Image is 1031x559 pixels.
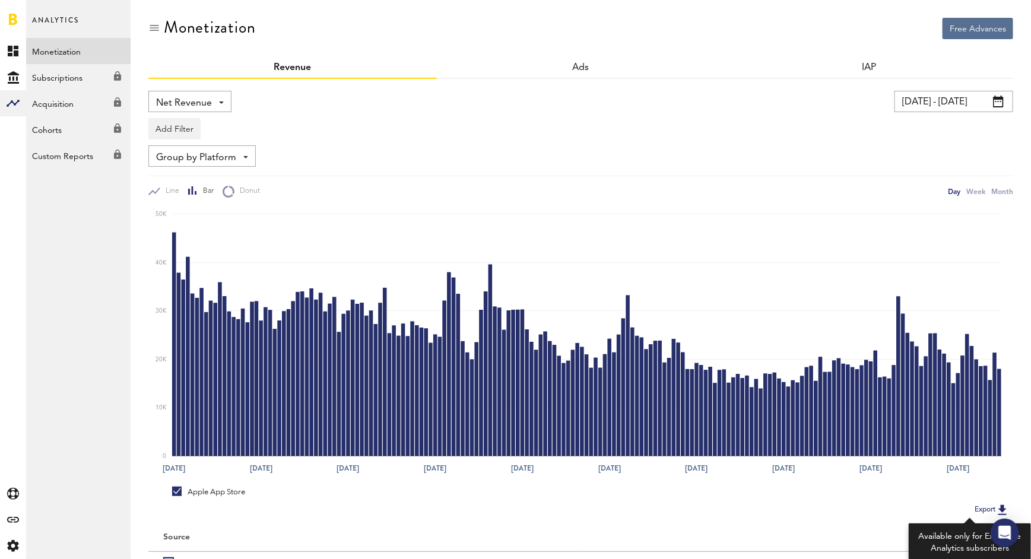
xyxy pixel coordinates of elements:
div: Month [991,185,1013,198]
a: Custom Reports [26,142,131,169]
a: Revenue [274,63,311,72]
img: Export [995,503,1010,517]
a: Acquisition [26,90,131,116]
text: [DATE] [772,463,795,474]
text: [DATE] [859,463,882,474]
text: [DATE] [511,463,534,474]
a: Cohorts [26,116,131,142]
span: Analytics [32,13,79,38]
text: 10K [156,405,167,411]
span: Support [25,8,68,19]
div: Apple App Store [172,487,245,497]
a: Monetization [26,38,131,64]
div: Week [966,185,985,198]
text: 0 [163,453,166,459]
text: [DATE] [598,463,621,474]
button: Free Advances [943,18,1013,39]
a: IAP [862,63,876,72]
text: [DATE] [337,463,359,474]
text: 40K [156,260,167,266]
text: 50K [156,211,167,217]
span: Net Revenue [156,93,212,113]
button: Export [971,502,1013,517]
text: 20K [156,357,167,363]
text: [DATE] [424,463,446,474]
div: Open Intercom Messenger [991,519,1019,547]
span: Line [160,186,179,196]
text: [DATE] [685,463,708,474]
div: Available only for Executive Analytics subscribers [916,531,1024,554]
span: Ads [573,63,589,72]
a: Subscriptions [26,64,131,90]
span: Group by Platform [156,148,236,168]
span: Bar [198,186,214,196]
text: 30K [156,308,167,314]
text: [DATE] [163,463,185,474]
text: [DATE] [250,463,272,474]
div: Day [948,185,960,198]
div: Period total [596,532,999,542]
div: Monetization [164,18,256,37]
div: Source [163,532,190,542]
span: Donut [234,186,260,196]
button: Add Filter [148,118,201,139]
text: [DATE] [947,463,969,474]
